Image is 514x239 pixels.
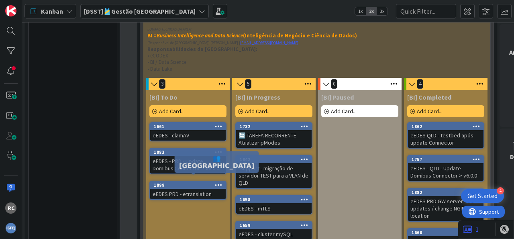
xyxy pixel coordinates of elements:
span: [Responsável de [GEOGRAPHIC_DATA]] [PERSON_NAME] | [147,40,240,45]
div: 1659 [240,223,312,228]
span: [BI] To Do [149,93,177,101]
div: 1842 [236,156,312,163]
div: 1658eEDES - mTLS [236,196,312,214]
div: 1882 [408,189,483,196]
a: 1 [463,225,479,234]
div: eEDES - mTLS [236,203,312,214]
div: 1661 [150,123,226,130]
div: eEDES QLD - testbed após update Connector [408,130,483,148]
div: iSupport - migração de servidor TEST para a VLAN de QLD [236,163,312,188]
span: • BI / Data Science [147,59,186,65]
div: eEDES - clamAV [150,130,226,141]
div: eEDES - QLD - Update Domibus Connector > v6.0.0 [408,163,483,181]
div: 1732 [240,124,312,129]
a: 1757eEDES - QLD - Update Domibus Connector > v6.0.0 [407,155,484,182]
em: EQUIPAS TÉCNICAS DA ÁREA: [147,27,192,32]
span: 0 [331,79,337,89]
div: Get Started [467,192,498,200]
span: Kanban [41,6,63,16]
div: eEDES - PRD - Update Domibus Connector > v6.0.0 [150,156,226,174]
a: 1842iSupport - migração de servidor TEST para a VLAN de QLD [235,155,312,189]
span: • Data Lake [147,65,172,72]
span: 4 [417,79,423,89]
a: 1658eEDES - mTLS [235,195,312,214]
div: 1757eEDES - QLD - Update Domibus Connector > v6.0.0 [408,156,483,181]
span: 3x [377,7,388,15]
div: 1883 [150,149,226,156]
div: 1757 [408,156,483,163]
span: Support [17,1,37,11]
b: [DSST]🎽Gestão [GEOGRAPHIC_DATA] [84,7,196,15]
span: Add Card... [331,108,357,115]
div: 1862 [412,124,483,129]
div: 1882 [412,190,483,195]
div: 1862eEDES QLD - testbed após update Connector [408,123,483,148]
div: 1658 [236,196,312,203]
div: 1757 [412,157,483,162]
div: 1899 [150,182,226,189]
span: 1x [355,7,366,15]
input: Quick Filter... [396,4,456,18]
div: 1660 [408,229,483,236]
div: 1659 [236,222,312,229]
a: 1732🔄 TAREFA RECORRENTE Atualizar pModes [235,122,312,149]
div: 1732 [236,123,312,130]
div: RC [5,202,16,214]
div: 🔄 TAREFA RECORRENTE Atualizar pModes [236,130,312,148]
div: 4 [497,187,504,194]
a: 1882eEDES PRD GW server - OS updates / change NGINX location [407,188,484,222]
div: 1660 [412,230,483,235]
span: Add Card... [245,108,271,115]
span: 3 [159,79,165,89]
a: 1899eEDES PRD - etranslation [149,181,226,200]
img: Visit kanbanzone.com [5,5,16,16]
h5: 👥 [GEOGRAPHIC_DATA] [178,154,256,170]
a: 1661eEDES - clamAV [149,122,226,141]
a: 1883eEDES - PRD - Update Domibus Connector > v6.0.0 [149,148,226,174]
div: 1842 [240,157,312,162]
div: 1882eEDES PRD GW server - OS updates / change NGINX location [408,189,483,221]
span: 2x [366,7,377,15]
div: 1883eEDES - PRD - Update Domibus Connector > v6.0.0 [150,149,226,174]
div: 1899eEDES PRD - etranslation [150,182,226,199]
span: 5 [245,79,251,89]
img: avatar [5,223,16,234]
div: eEDES PRD - etranslation [150,189,226,199]
div: 1661 [154,124,226,129]
span: Add Card... [159,108,185,115]
a: 1862eEDES QLD - testbed após update Connector [407,122,484,149]
span: [BI] Completed [407,93,451,101]
div: Open Get Started checklist, remaining modules: 4 [461,189,504,203]
a: [EMAIL_ADDRESS][DOMAIN_NAME] [240,40,298,45]
div: 1661eEDES - clamAV [150,123,226,141]
div: 1842iSupport - migração de servidor TEST para a VLAN de QLD [236,156,312,188]
span: Add Card... [417,108,443,115]
strong: Responsabilidades da [GEOGRAPHIC_DATA]: [147,46,257,53]
span: [BI] In Progress [235,93,280,101]
span: [BI] Paused [321,93,354,101]
div: 1883 [154,149,226,155]
div: 1658 [240,197,312,202]
div: eEDES PRD GW server - OS updates / change NGINX location [408,196,483,221]
div: 1732🔄 TAREFA RECORRENTE Atualizar pModes [236,123,312,148]
div: 1899 [154,182,226,188]
em: Business Intelligence and Data Science [157,32,243,39]
strong: BI = (Inteligência de Negócio e Ciência de Dados) [147,32,357,39]
div: 1862 [408,123,483,130]
span: • eCODEX [147,52,168,59]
